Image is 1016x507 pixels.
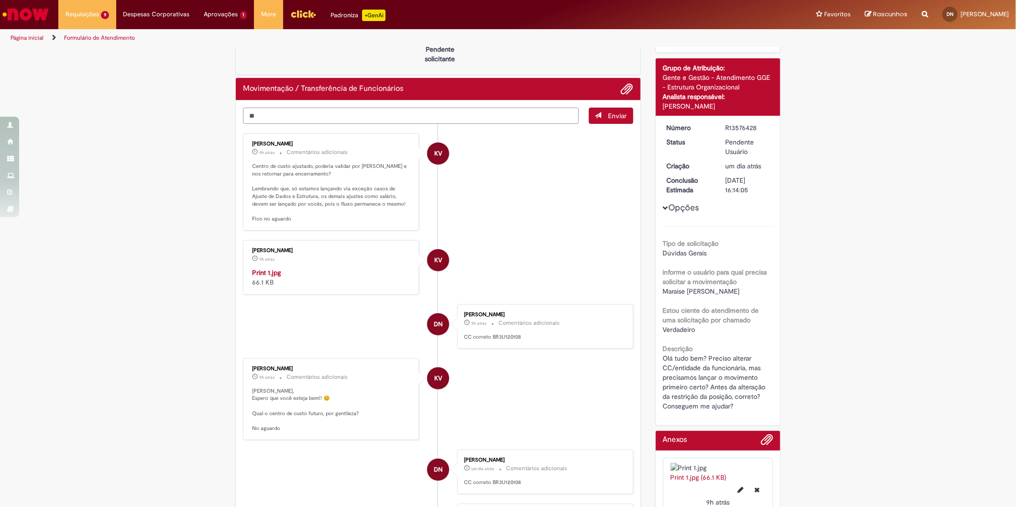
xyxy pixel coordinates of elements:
a: Print 1.jpg (66.1 KB) [671,473,727,482]
span: 9h atrás [471,320,486,326]
span: KV [434,249,442,272]
small: Comentários adicionais [506,464,567,473]
button: Adicionar anexos [621,83,633,95]
a: Print 1.jpg [252,268,281,277]
dt: Número [660,123,718,132]
div: [PERSON_NAME] [464,312,623,318]
small: Comentários adicionais [287,148,348,156]
div: R13576428 [725,123,770,132]
span: DN [434,458,442,481]
time: 29/09/2025 12:03:36 [725,162,761,170]
textarea: Digite sua mensagem aqui... [243,108,579,124]
button: Enviar [589,108,633,124]
small: Comentários adicionais [287,373,348,381]
div: [DATE] 16:14:05 [725,176,770,195]
h2: Anexos [663,436,687,444]
button: Editar nome de arquivo Print 1.jpg [732,482,749,497]
p: +GenAi [362,10,386,21]
button: Adicionar anexos [761,433,773,451]
dt: Status [660,137,718,147]
div: Deise Oliveira Do Nascimento [427,459,449,481]
div: [PERSON_NAME] [252,141,411,147]
span: Maraise [PERSON_NAME] [663,287,740,296]
p: CC correto BR3U120108 [464,333,623,341]
span: 1 [240,11,247,19]
span: 9h atrás [259,375,275,380]
div: Analista responsável: [663,92,773,101]
div: 66.1 KB [252,268,411,287]
div: [PERSON_NAME] [252,366,411,372]
dt: Criação [660,161,718,171]
span: um dia atrás [471,466,494,472]
div: [PERSON_NAME] [663,101,773,111]
b: informe o usuário para qual precisa solicitar a movimentação [663,268,767,286]
div: [PERSON_NAME] [252,248,411,253]
span: Enviar [608,111,627,120]
img: Print 1.jpg [671,463,766,473]
button: Excluir Print 1.jpg [749,482,765,497]
span: Dúvidas Gerais [663,249,707,257]
time: 30/09/2025 11:33:22 [259,256,275,262]
div: Grupo de Atribuição: [663,63,773,73]
span: DN [434,313,442,336]
span: More [261,10,276,19]
ul: Trilhas de página [7,29,670,47]
b: Descrição [663,344,693,353]
div: Gente e Gestão - Atendimento GGE - Estrutura Organizacional [663,73,773,92]
time: 30/09/2025 11:11:33 [259,375,275,380]
span: um dia atrás [725,162,761,170]
div: Karine Vieira [427,367,449,389]
div: [PERSON_NAME] [464,457,623,463]
time: 30/09/2025 11:33:31 [259,150,275,155]
span: 9h atrás [259,256,275,262]
img: ServiceNow [1,5,50,24]
div: Deise Oliveira Do Nascimento [427,313,449,335]
p: Pendente solicitante [417,44,463,64]
a: Formulário de Atendimento [64,34,135,42]
a: Página inicial [11,34,44,42]
span: Olá tudo bem? Preciso alterar CC/entidade da funcionária, mas precisamos lançar o movimento prime... [663,354,768,410]
p: CC correto BR3U120108 [464,479,623,486]
b: Tipo de solicitação [663,239,719,248]
dt: Conclusão Estimada [660,176,718,195]
span: 9 [101,11,109,19]
b: Estou ciente do atendimento de uma solicitação por chamado [663,306,759,324]
span: KV [434,367,442,390]
img: click_logo_yellow_360x200.png [290,7,316,21]
span: [PERSON_NAME] [961,10,1009,18]
p: [PERSON_NAME], Espero que você esteja bem!! 😊 Qual o centro de custo futuro, por gentileza? No ag... [252,387,411,432]
span: 9h atrás [259,150,275,155]
a: Rascunhos [865,10,907,19]
div: Karine Vieira [427,249,449,271]
span: Aprovações [204,10,238,19]
h2: Movimentação / Transferência de Funcionários Histórico de tíquete [243,85,403,93]
span: Rascunhos [873,10,907,19]
p: Centro de custo ajustado, poderia validar por [PERSON_NAME] e nos retornar para encerramento? Lem... [252,163,411,223]
div: 29/09/2025 12:03:36 [725,161,770,171]
span: Requisições [66,10,99,19]
div: Pendente Usuário [725,137,770,156]
span: KV [434,142,442,165]
span: Verdadeiro [663,325,696,334]
time: 29/09/2025 12:04:04 [471,466,494,472]
span: DN [947,11,953,17]
span: Despesas Corporativas [123,10,190,19]
div: Padroniza [331,10,386,21]
time: 30/09/2025 11:33:22 [706,498,729,507]
span: 9h atrás [706,498,729,507]
span: Favoritos [824,10,850,19]
small: Comentários adicionais [498,319,560,327]
div: Karine Vieira [427,143,449,165]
